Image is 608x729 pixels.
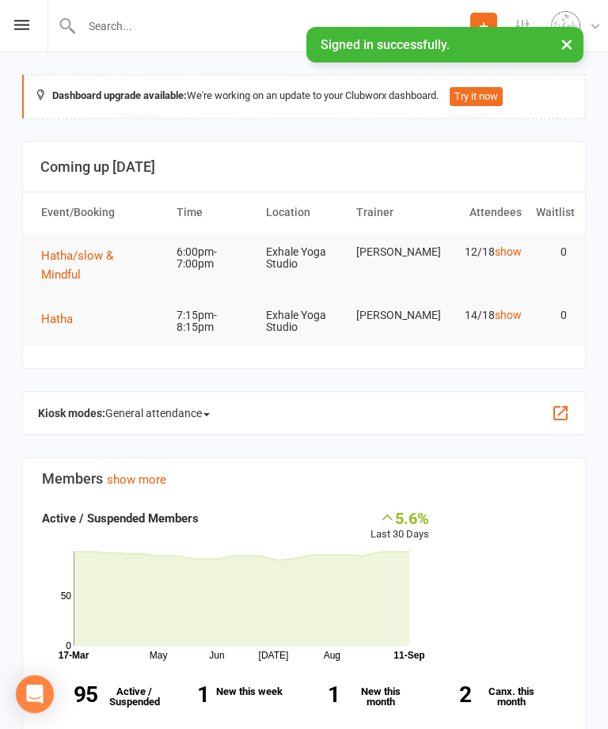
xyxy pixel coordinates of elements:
td: 7:15pm-8:15pm [169,297,260,347]
strong: Dashboard upgrade available: [52,89,187,101]
td: [PERSON_NAME] [349,234,439,271]
a: show [495,309,522,321]
td: Exhale Yoga Studio [259,234,349,283]
span: Signed in successfully. [321,37,450,52]
button: Hatha [41,309,84,328]
input: Search... [77,15,470,37]
a: 1New this month [284,674,416,719]
th: Trainer [349,192,439,233]
strong: 1 [284,684,340,705]
a: 95Active / Suspended [34,674,165,719]
button: × [553,27,581,61]
strong: 1 [154,684,209,705]
div: 5.6% [370,509,429,526]
th: Waitlist [529,192,574,233]
strong: 2 [416,684,471,705]
th: Event/Booking [34,192,169,233]
a: 1New this week [154,674,285,717]
strong: Active / Suspended Members [42,511,199,526]
span: General attendance [105,401,210,426]
h3: Coming up [DATE] [40,159,568,175]
th: Location [259,192,349,233]
div: We're working on an update to your Clubworx dashboard. [22,74,586,119]
th: Attendees [439,192,529,233]
div: Last 30 Days [370,509,429,543]
td: 0 [529,234,574,271]
a: 2Canx. this month [416,674,547,719]
img: thumb_image1710331179.png [549,10,581,42]
td: 6:00pm-7:00pm [169,234,260,283]
td: 12/18 [439,234,529,271]
strong: Kiosk modes: [38,407,105,420]
span: Hatha/slow & Mindful [41,249,113,282]
td: 0 [529,297,574,334]
button: Try it now [450,87,503,106]
button: Hatha/slow & Mindful [41,246,162,284]
h3: Members [42,471,566,487]
td: 14/18 [439,297,529,334]
td: Exhale Yoga Studio [259,297,349,347]
a: show [495,245,522,258]
td: [PERSON_NAME] [349,297,439,334]
strong: 95 [42,684,97,705]
div: Open Intercom Messenger [16,675,54,713]
th: Time [169,192,260,233]
a: show more [107,473,166,487]
span: Hatha [41,312,73,326]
